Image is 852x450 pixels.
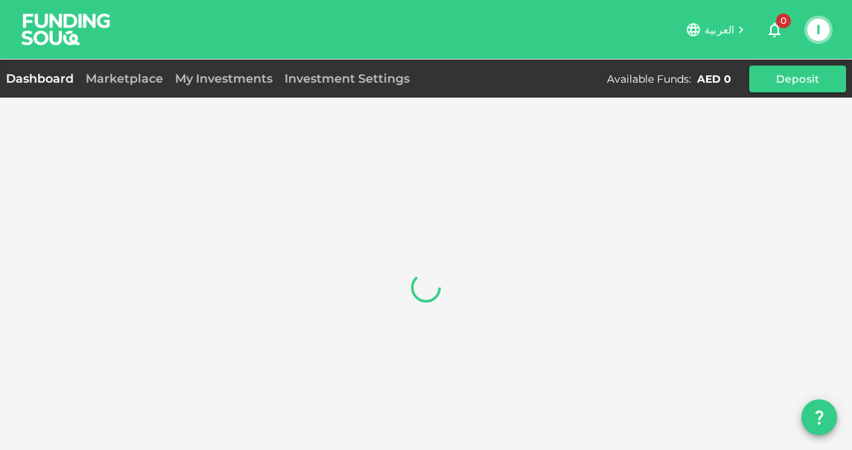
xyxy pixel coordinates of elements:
span: العربية [705,23,734,37]
a: Dashboard [6,72,80,86]
a: Marketplace [80,72,169,86]
button: question [801,399,837,435]
span: 0 [776,13,791,28]
button: Deposit [749,66,846,92]
a: My Investments [169,72,279,86]
div: Available Funds : [607,72,691,86]
button: I [807,19,830,41]
button: 0 [760,15,789,45]
a: Investment Settings [279,72,416,86]
div: AED 0 [697,72,731,86]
